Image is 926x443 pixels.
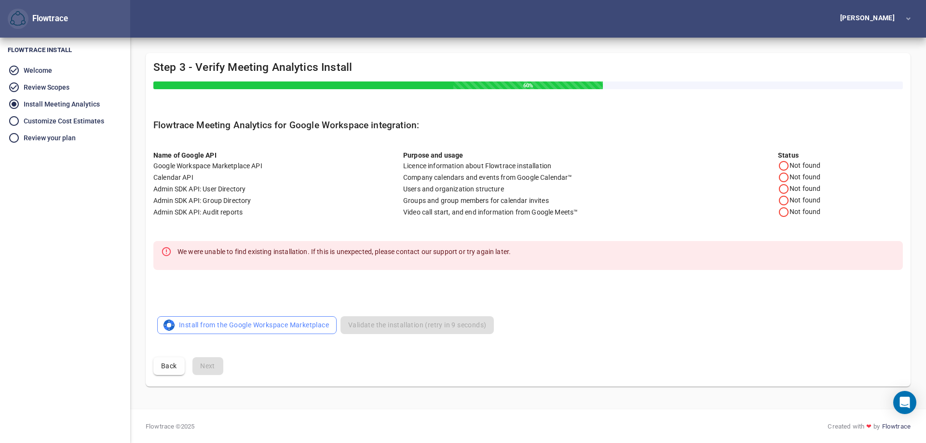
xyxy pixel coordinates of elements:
button: Flowtrace [8,9,28,29]
div: Calendar API [153,173,403,182]
img: Flowtrace [10,11,26,27]
div: Not found [778,195,903,206]
div: Admin SDK API: Group Directory [153,196,403,205]
button: [PERSON_NAME] [825,10,918,28]
div: Created with [828,422,911,431]
span: Install from the Google Workspace Marketplace [165,319,329,331]
div: Google Workspace Marketplace API [153,161,403,171]
div: Users and organization structure [403,184,778,194]
div: Not found [778,160,903,172]
div: Not found [778,206,903,218]
p: We were unable to find existing installation. If this is unexpected, please contact our support o... [177,247,511,256]
div: Open Intercom Messenger [893,391,916,414]
span: Flowtrace © 2025 [146,422,194,431]
div: Licence information about Flowtrace installation [403,161,778,171]
a: Flowtrace [882,422,911,431]
span: Back [161,360,177,372]
b: Status [778,151,799,159]
h5: Flowtrace Meeting Analytics for Google Workspace integration: [153,120,903,131]
img: Logo [163,319,175,331]
span: ❤ [864,422,873,431]
h4: Step 3 - Verify Meeting Analytics Install [153,61,903,89]
div: Admin SDK API: User Directory [153,184,403,194]
div: Video call start, and end information from Google Meets™ [403,207,778,217]
div: Not found [778,172,903,183]
div: Not found [778,183,903,195]
div: Flowtrace [8,9,68,29]
div: Flowtrace [28,13,68,25]
span: by [873,422,880,431]
div: Groups and group members for calendar invites [403,196,778,205]
div: 60% [453,81,603,89]
div: [PERSON_NAME] [840,14,899,21]
div: Admin SDK API: Audit reports [153,207,403,217]
button: Back [153,357,185,375]
b: Purpose and usage [403,151,463,159]
div: Company calendars and events from Google Calendar™ [403,173,778,182]
button: LogoInstall from the Google Workspace Marketplace [157,316,337,334]
b: Name of Google API [153,151,217,159]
